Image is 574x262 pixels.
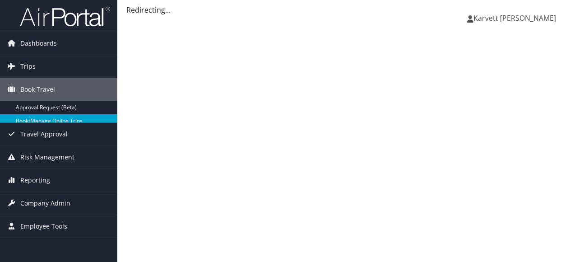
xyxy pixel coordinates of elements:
div: Redirecting... [126,5,565,15]
span: Dashboards [20,32,57,55]
span: Risk Management [20,146,74,168]
span: Reporting [20,169,50,192]
span: Trips [20,55,36,78]
span: Karvett [PERSON_NAME] [473,13,556,23]
span: Book Travel [20,78,55,101]
span: Company Admin [20,192,70,215]
a: Karvett [PERSON_NAME] [467,5,565,32]
span: Employee Tools [20,215,67,238]
span: Travel Approval [20,123,68,145]
img: airportal-logo.png [20,6,110,27]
